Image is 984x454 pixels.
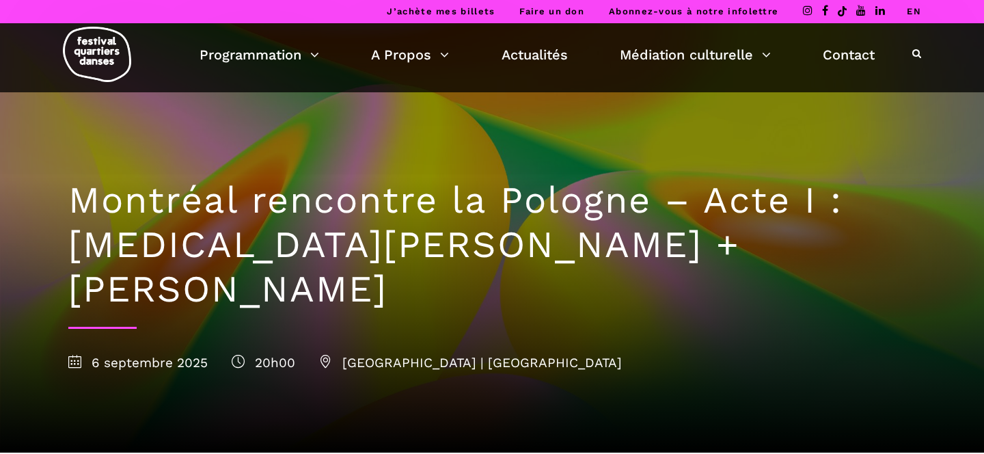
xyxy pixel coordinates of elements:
[519,6,584,16] a: Faire un don
[620,43,771,66] a: Médiation culturelle
[319,355,622,371] span: [GEOGRAPHIC_DATA] | [GEOGRAPHIC_DATA]
[609,6,778,16] a: Abonnez-vous à notre infolettre
[387,6,495,16] a: J’achète mes billets
[502,43,568,66] a: Actualités
[68,355,208,371] span: 6 septembre 2025
[907,6,921,16] a: EN
[200,43,319,66] a: Programmation
[232,355,295,371] span: 20h00
[823,43,875,66] a: Contact
[371,43,449,66] a: A Propos
[63,27,131,82] img: logo-fqd-med
[68,178,916,311] h1: Montréal rencontre la Pologne – Acte I : [MEDICAL_DATA][PERSON_NAME] + [PERSON_NAME]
